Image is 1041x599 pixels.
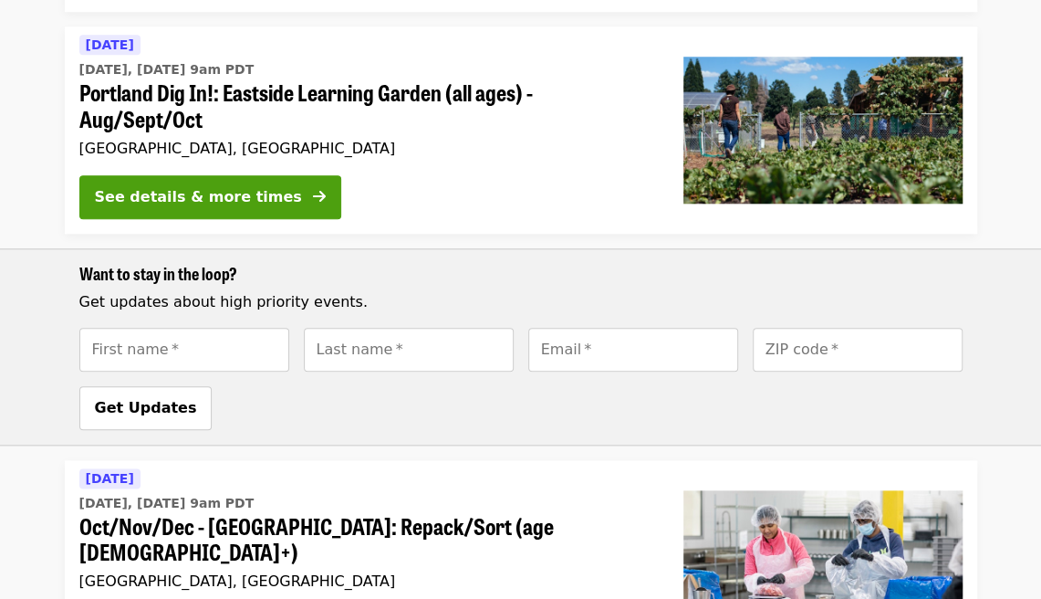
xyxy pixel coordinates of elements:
[528,328,738,372] input: [object Object]
[79,513,654,566] span: Oct/Nov/Dec - [GEOGRAPHIC_DATA]: Repack/Sort (age [DEMOGRAPHIC_DATA]+)
[79,79,654,132] span: Portland Dig In!: Eastside Learning Garden (all ages) - Aug/Sept/Oct
[79,386,213,430] button: Get Updates
[79,175,341,219] button: See details & more times
[95,399,197,416] span: Get Updates
[65,26,977,234] a: See details for "Portland Dig In!: Eastside Learning Garden (all ages) - Aug/Sept/Oct"
[79,293,368,310] span: Get updates about high priority events.
[79,494,255,513] time: [DATE], [DATE] 9am PDT
[753,328,963,372] input: [object Object]
[79,573,654,590] div: [GEOGRAPHIC_DATA], [GEOGRAPHIC_DATA]
[79,261,237,285] span: Want to stay in the loop?
[79,60,255,79] time: [DATE], [DATE] 9am PDT
[79,140,654,157] div: [GEOGRAPHIC_DATA], [GEOGRAPHIC_DATA]
[304,328,514,372] input: [object Object]
[683,57,963,203] img: Portland Dig In!: Eastside Learning Garden (all ages) - Aug/Sept/Oct organized by Oregon Food Bank
[313,188,326,205] i: arrow-right icon
[79,328,289,372] input: [object Object]
[86,37,134,52] span: [DATE]
[95,186,302,208] div: See details & more times
[86,471,134,486] span: [DATE]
